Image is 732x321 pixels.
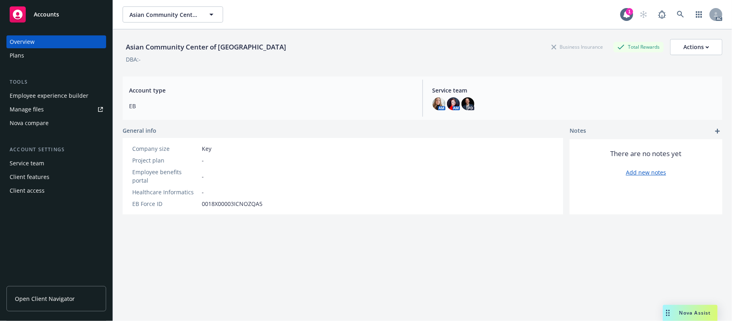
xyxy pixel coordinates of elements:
a: Service team [6,157,106,170]
div: Actions [683,39,709,55]
div: 1 [626,8,633,15]
div: Employee benefits portal [132,168,199,185]
a: add [713,126,722,136]
div: DBA: - [126,55,141,64]
img: photo [433,97,445,110]
div: Client features [10,171,49,183]
a: Add new notes [626,168,666,177]
div: Client access [10,184,45,197]
a: Manage files [6,103,106,116]
a: Switch app [691,6,707,23]
div: Account settings [6,146,106,154]
a: Report a Bug [654,6,670,23]
span: There are no notes yet [611,149,682,158]
span: - [202,188,204,196]
div: Drag to move [663,305,673,321]
span: Asian Community Center of [GEOGRAPHIC_DATA] [129,10,199,19]
span: Open Client Navigator [15,294,75,303]
div: Employee experience builder [10,89,88,102]
div: Company size [132,144,199,153]
a: Search [673,6,689,23]
button: Actions [670,39,722,55]
div: Overview [10,35,35,48]
div: Asian Community Center of [GEOGRAPHIC_DATA] [123,42,289,52]
div: Plans [10,49,24,62]
button: Nova Assist [663,305,718,321]
span: Nova Assist [679,309,711,316]
a: Overview [6,35,106,48]
span: Service team [433,86,716,95]
button: Asian Community Center of [GEOGRAPHIC_DATA] [123,6,223,23]
span: - [202,172,204,181]
span: Notes [570,126,586,136]
a: Start snowing [636,6,652,23]
span: Account type [129,86,413,95]
div: EB Force ID [132,200,199,208]
a: Employee experience builder [6,89,106,102]
a: Client access [6,184,106,197]
span: - [202,156,204,165]
span: Key [202,144,211,153]
img: photo [461,97,474,110]
span: General info [123,126,156,135]
span: 0018X00003ICNOZQA5 [202,200,262,208]
img: photo [447,97,460,110]
a: Nova compare [6,117,106,130]
div: Project plan [132,156,199,165]
div: Healthcare Informatics [132,188,199,196]
div: Total Rewards [613,42,664,52]
div: Business Insurance [547,42,607,52]
a: Plans [6,49,106,62]
span: Accounts [34,11,59,18]
div: Nova compare [10,117,49,130]
div: Manage files [10,103,44,116]
div: Tools [6,78,106,86]
div: Service team [10,157,44,170]
span: EB [129,102,413,110]
a: Client features [6,171,106,183]
a: Accounts [6,3,106,26]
